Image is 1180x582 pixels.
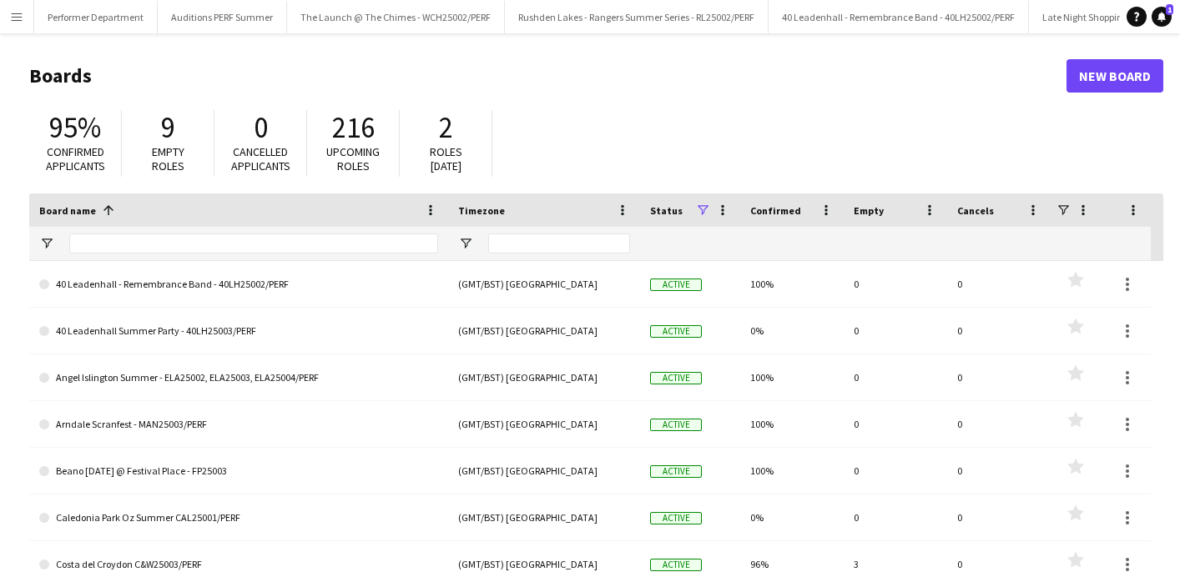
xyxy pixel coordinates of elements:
span: Active [650,372,702,384]
span: Active [650,278,702,291]
div: (GMT/BST) [GEOGRAPHIC_DATA] [448,308,640,354]
span: Active [650,325,702,338]
span: 9 [161,109,175,146]
span: Confirmed applicants [46,144,105,173]
a: Beano [DATE] @ Festival Place - FP25003 [39,448,438,494]
div: 0% [740,308,844,354]
div: 100% [740,448,844,494]
div: 0 [844,448,947,494]
a: Caledonia Park Oz Summer CAL25001/PERF [39,494,438,541]
h1: Boards [29,63,1067,88]
div: (GMT/BST) [GEOGRAPHIC_DATA] [448,261,640,307]
span: Status [650,204,683,217]
span: 0 [254,109,268,146]
button: The Launch @ The Chimes - WCH25002/PERF [287,1,505,33]
div: (GMT/BST) [GEOGRAPHIC_DATA] [448,401,640,447]
span: Active [650,559,702,571]
div: 0 [844,494,947,540]
span: Empty roles [152,144,184,173]
div: 100% [740,354,844,400]
div: 0 [947,401,1051,447]
div: 0 [844,261,947,307]
button: Rushden Lakes - Rangers Summer Series - RL25002/PERF [505,1,769,33]
div: (GMT/BST) [GEOGRAPHIC_DATA] [448,494,640,540]
span: Roles [DATE] [430,144,462,173]
span: Upcoming roles [326,144,380,173]
a: 1 [1152,7,1172,27]
input: Timezone Filter Input [488,233,630,253]
div: 0 [947,354,1051,400]
button: 40 Leadenhall - Remembrance Band - 40LH25002/PERF [769,1,1029,33]
div: 0% [740,494,844,540]
a: 40 Leadenhall Summer Party - 40LH25003/PERF [39,308,438,354]
div: 0 [947,494,1051,540]
span: 95% [49,109,101,146]
a: Arndale Scranfest - MAN25003/PERF [39,401,438,448]
span: 2 [439,109,453,146]
div: 0 [947,261,1051,307]
span: Empty [854,204,884,217]
span: 216 [332,109,375,146]
button: Open Filter Menu [39,236,54,251]
span: Confirmed [750,204,801,217]
a: Angel Islington Summer - ELA25002, ELA25003, ELA25004/PERF [39,354,438,401]
span: Timezone [458,204,505,217]
span: Active [650,465,702,478]
span: Board name [39,204,96,217]
a: 40 Leadenhall - Remembrance Band - 40LH25002/PERF [39,261,438,308]
div: 100% [740,401,844,447]
div: 0 [947,308,1051,354]
input: Board name Filter Input [69,233,438,253]
span: Cancels [957,204,994,217]
span: Active [650,419,702,431]
div: (GMT/BST) [GEOGRAPHIC_DATA] [448,354,640,400]
span: Cancelled applicants [231,144,290,173]
button: Performer Department [34,1,158,33]
div: 0 [844,354,947,400]
button: Open Filter Menu [458,236,473,251]
div: 100% [740,261,844,307]
span: 1 [1166,4,1173,15]
button: Auditions PERF Summer [158,1,287,33]
span: Active [650,512,702,524]
a: New Board [1067,59,1163,93]
div: 0 [947,448,1051,494]
div: (GMT/BST) [GEOGRAPHIC_DATA] [448,448,640,494]
div: 0 [844,401,947,447]
div: 0 [844,308,947,354]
